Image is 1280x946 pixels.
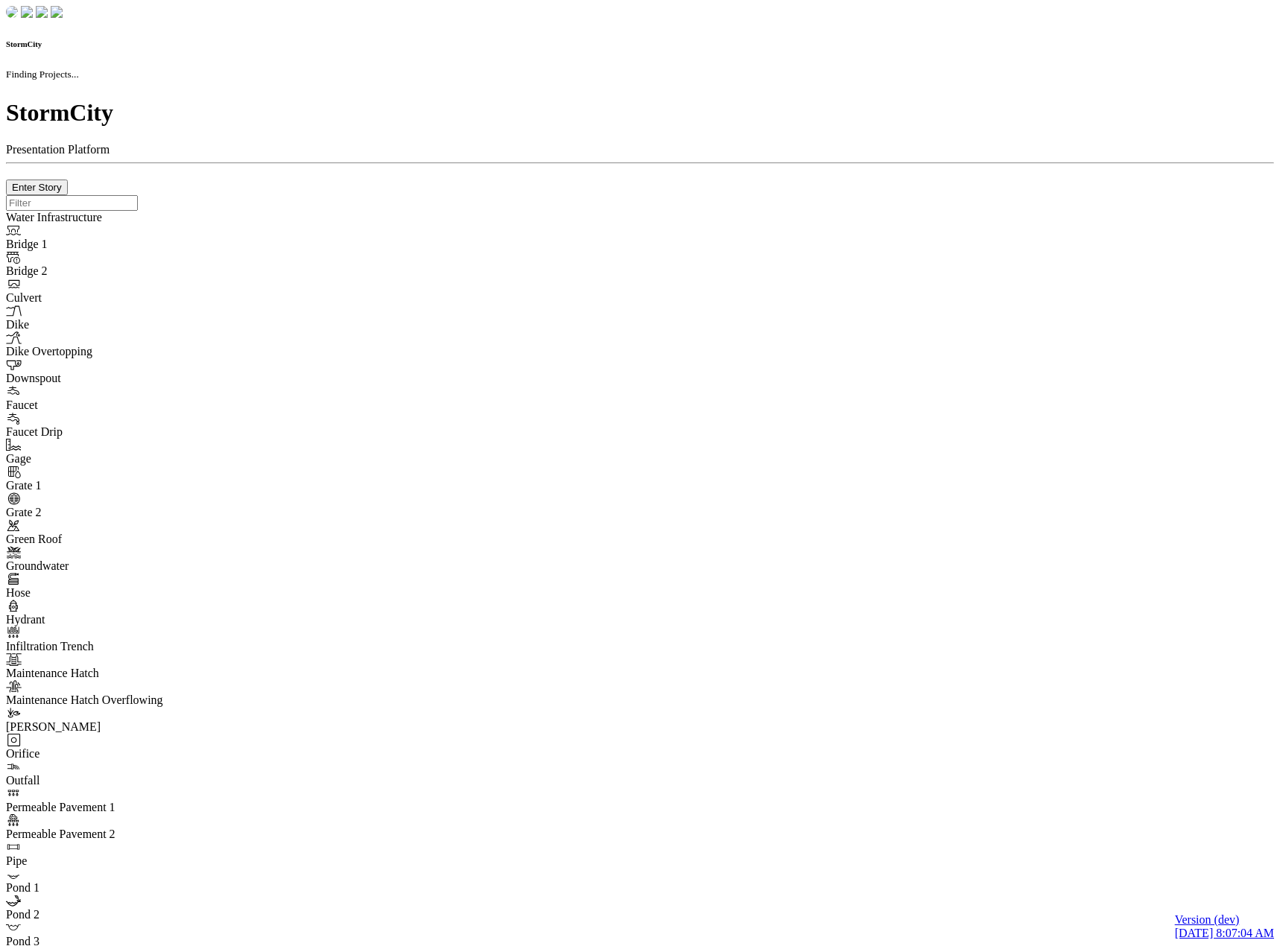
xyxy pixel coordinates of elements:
div: Grate 2 [6,506,209,519]
div: Infiltration Trench [6,640,209,653]
div: Faucet Drip [6,425,209,439]
button: Enter Story [6,180,68,195]
div: Pond 1 [6,881,209,895]
div: Pipe [6,854,209,868]
div: Pond 2 [6,908,209,921]
div: Hydrant [6,613,209,626]
div: Green Roof [6,533,209,546]
div: Maintenance Hatch Overflowing [6,693,209,707]
img: chi-fish-down.png [6,6,18,18]
input: Filter [6,195,138,211]
div: Faucet [6,399,209,412]
h6: StormCity [6,39,1274,48]
div: Outfall [6,774,209,787]
div: Permeable Pavement 2 [6,828,209,841]
div: Dike Overtopping [6,345,209,358]
div: Gage [6,452,209,466]
div: Grate 1 [6,479,209,492]
span: [DATE] 8:07:04 AM [1175,927,1274,939]
span: Presentation Platform [6,143,110,156]
img: chi-fish-up.png [36,6,48,18]
div: [PERSON_NAME] [6,720,209,734]
div: Downspout [6,372,209,385]
div: Orifice [6,747,209,761]
div: Bridge 2 [6,264,209,278]
img: chi-fish-down.png [21,6,33,18]
a: Version (dev) [DATE] 8:07:04 AM [1175,913,1274,940]
h1: StormCity [6,99,1274,127]
img: chi-fish-blink.png [51,6,63,18]
div: Bridge 1 [6,238,209,251]
div: Hose [6,586,209,600]
div: Groundwater [6,559,209,573]
div: Dike [6,318,209,331]
div: Culvert [6,291,209,305]
div: Water Infrastructure [6,211,209,224]
div: Permeable Pavement 1 [6,801,209,814]
small: Finding Projects... [6,69,79,80]
div: Maintenance Hatch [6,667,209,680]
